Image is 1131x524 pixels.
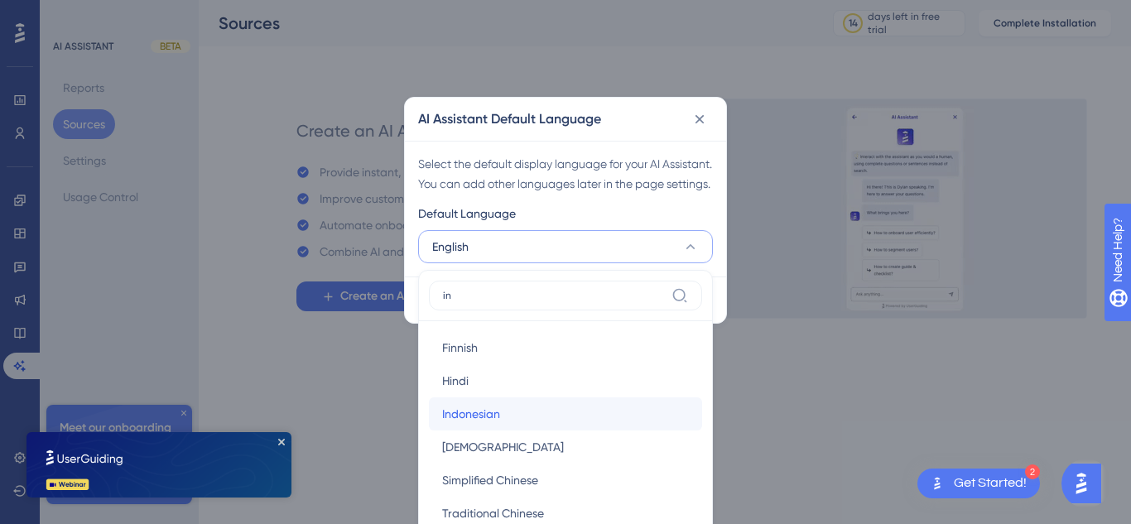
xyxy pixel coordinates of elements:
span: Traditional Chinese [442,503,544,523]
span: English [432,237,469,257]
div: Select the default display language for your AI Assistant. You can add other languages later in t... [418,154,713,194]
div: Close Preview [252,7,258,13]
span: Hindi [442,371,469,391]
span: Indonesian [442,404,500,424]
h2: AI Assistant Default Language [418,109,601,129]
div: Get Started! [954,474,1027,493]
span: [DEMOGRAPHIC_DATA] [442,437,564,457]
iframe: UserGuiding AI Assistant Launcher [1061,459,1111,508]
span: Default Language [418,204,516,224]
span: Finnish [442,338,478,358]
div: Open Get Started! checklist, remaining modules: 2 [917,469,1040,498]
div: 2 [1025,464,1040,479]
span: Simplified Chinese [442,470,538,490]
img: launcher-image-alternative-text [927,474,947,493]
input: Search... [443,289,665,302]
span: Need Help? [39,4,103,24]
